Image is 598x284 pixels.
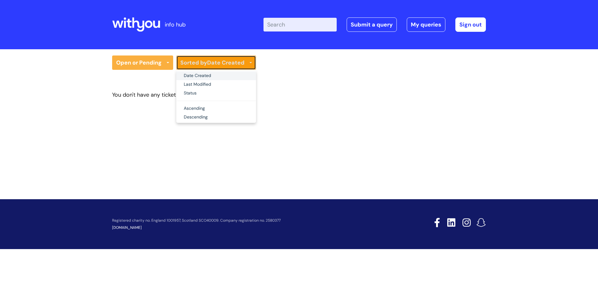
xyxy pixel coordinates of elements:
p: Registered charity no. England 1001957, Scotland SCO40009. Company registration no. 2580377 [112,219,390,223]
a: Last Modified [176,80,256,89]
a: Descending [176,113,256,122]
a: Sign out [455,17,486,32]
a: Sorted byDate Created [176,55,256,70]
div: You don't have any tickets in current view [112,90,486,100]
a: [DOMAIN_NAME] [112,225,142,230]
input: Search [263,18,337,31]
a: Status [176,89,256,98]
b: Date Created [207,59,244,66]
a: My queries [407,17,445,32]
p: info hub [165,20,186,30]
a: Submit a query [347,17,397,32]
a: Open or Pending [112,55,173,70]
div: | - [263,17,486,32]
a: Date Created [176,71,256,80]
a: Ascending [176,104,256,113]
